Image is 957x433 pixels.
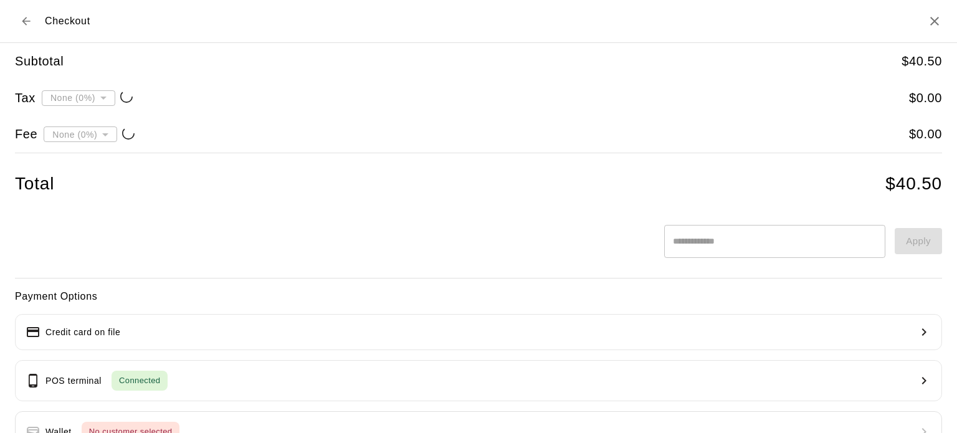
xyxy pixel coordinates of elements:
[45,326,120,339] p: Credit card on file
[15,360,942,401] button: POS terminalConnected
[15,90,36,107] h5: Tax
[44,123,117,146] div: None (0%)
[15,10,90,32] div: Checkout
[909,90,942,107] h5: $ 0.00
[42,86,115,109] div: None (0%)
[45,374,102,388] p: POS terminal
[15,126,37,143] h5: Fee
[15,173,54,195] h4: Total
[909,126,942,143] h5: $ 0.00
[15,10,37,32] button: Back to cart
[112,374,168,388] span: Connected
[927,14,942,29] button: Close
[15,314,942,350] button: Credit card on file
[15,53,64,70] h5: Subtotal
[902,53,942,70] h5: $ 40.50
[15,288,942,305] h6: Payment Options
[885,173,942,195] h4: $ 40.50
